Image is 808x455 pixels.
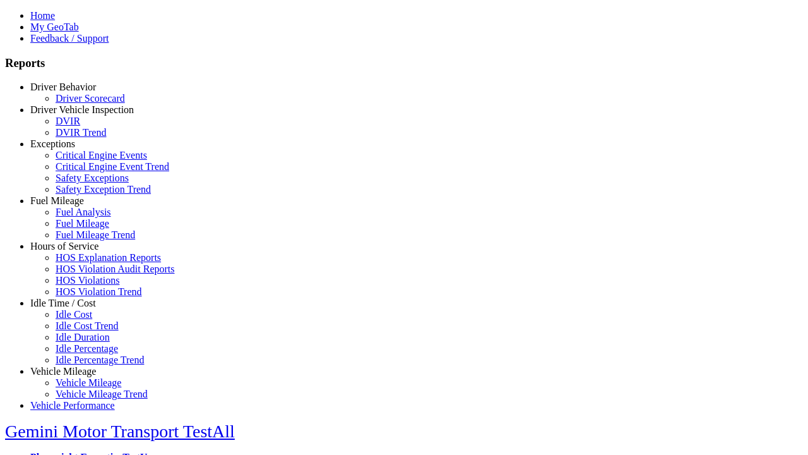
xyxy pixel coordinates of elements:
[56,207,111,217] a: Fuel Analysis
[56,286,142,297] a: HOS Violation Trend
[30,366,96,377] a: Vehicle Mileage
[56,252,161,263] a: HOS Explanation Reports
[56,93,125,104] a: Driver Scorecard
[30,241,98,252] a: Hours of Service
[30,82,96,92] a: Driver Behavior
[56,332,110,343] a: Idle Duration
[30,298,96,308] a: Idle Time / Cost
[56,218,109,229] a: Fuel Mileage
[5,56,803,70] h3: Reports
[30,400,115,411] a: Vehicle Performance
[56,377,121,388] a: Vehicle Mileage
[56,309,92,320] a: Idle Cost
[5,422,235,441] a: Gemini Motor Transport TestAll
[56,355,144,365] a: Idle Percentage Trend
[56,343,118,354] a: Idle Percentage
[56,127,106,138] a: DVIR Trend
[30,10,55,21] a: Home
[30,21,79,32] a: My GeoTab
[30,138,75,149] a: Exceptions
[56,275,119,286] a: HOS Violations
[56,161,169,172] a: Critical Engine Event Trend
[56,264,175,274] a: HOS Violation Audit Reports
[56,184,151,195] a: Safety Exception Trend
[56,320,119,331] a: Idle Cost Trend
[56,229,135,240] a: Fuel Mileage Trend
[56,173,129,183] a: Safety Exceptions
[56,389,148,399] a: Vehicle Mileage Trend
[56,150,147,161] a: Critical Engine Events
[30,104,134,115] a: Driver Vehicle Inspection
[30,195,84,206] a: Fuel Mileage
[30,33,109,44] a: Feedback / Support
[56,116,80,126] a: DVIR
